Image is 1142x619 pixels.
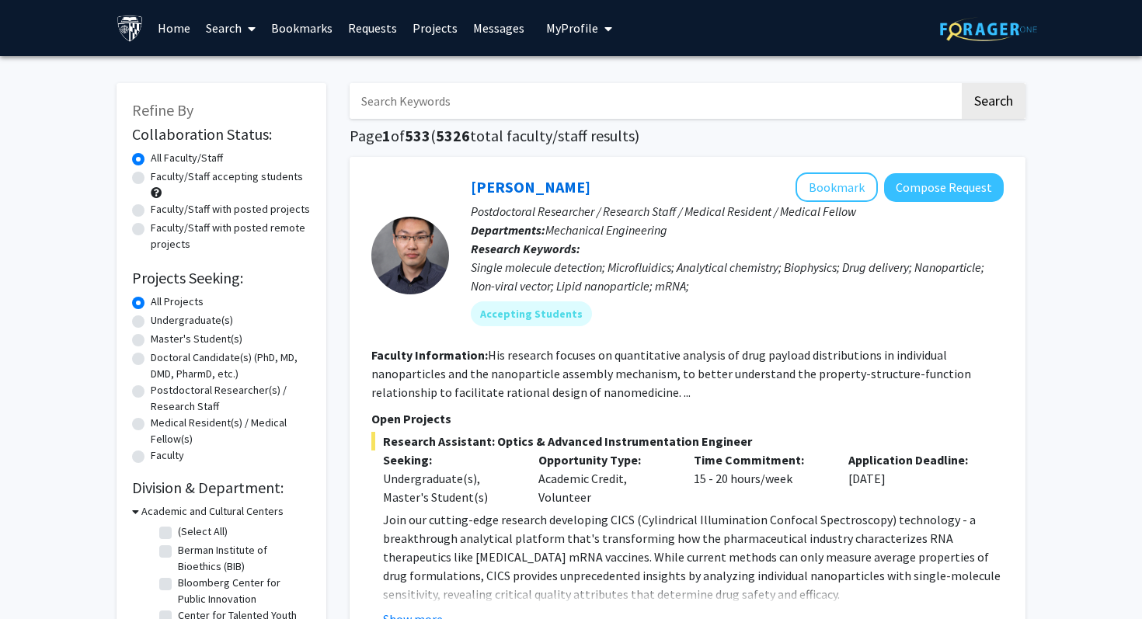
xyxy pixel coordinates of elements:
button: Add Sixuan Li to Bookmarks [796,172,878,202]
a: [PERSON_NAME] [471,177,590,196]
label: (Select All) [178,523,228,540]
label: All Faculty/Staff [151,150,223,166]
a: Messages [465,1,532,55]
label: Doctoral Candidate(s) (PhD, MD, DMD, PharmD, etc.) [151,349,311,382]
span: 1 [382,126,391,145]
button: Compose Request to Sixuan Li [884,173,1004,202]
div: [DATE] [837,450,992,506]
p: Postdoctoral Researcher / Research Staff / Medical Resident / Medical Fellow [471,202,1004,221]
mat-chip: Accepting Students [471,301,592,326]
h2: Collaboration Status: [132,125,311,144]
label: All Projects [151,294,204,310]
span: Mechanical Engineering [545,222,667,238]
p: Application Deadline: [848,450,980,469]
p: Time Commitment: [694,450,826,469]
label: Medical Resident(s) / Medical Fellow(s) [151,415,311,447]
p: Opportunity Type: [538,450,670,469]
label: Faculty [151,447,184,464]
input: Search Keywords [350,83,959,119]
a: Search [198,1,263,55]
iframe: Chat [12,549,66,607]
h2: Projects Seeking: [132,269,311,287]
h2: Division & Department: [132,478,311,497]
p: Seeking: [383,450,515,469]
a: Home [150,1,198,55]
label: Postdoctoral Researcher(s) / Research Staff [151,382,311,415]
div: 15 - 20 hours/week [682,450,837,506]
div: Academic Credit, Volunteer [527,450,682,506]
label: Master's Student(s) [151,331,242,347]
label: Faculty/Staff with posted projects [151,201,310,217]
h3: Academic and Cultural Centers [141,503,284,520]
button: Search [962,83,1025,119]
div: Undergraduate(s), Master's Student(s) [383,469,515,506]
b: Research Keywords: [471,241,580,256]
label: Faculty/Staff with posted remote projects [151,220,311,252]
a: Bookmarks [263,1,340,55]
span: Research Assistant: Optics & Advanced Instrumentation Engineer [371,432,1004,450]
span: My Profile [546,20,598,36]
h1: Page of ( total faculty/staff results) [350,127,1025,145]
label: Bloomberg Center for Public Innovation [178,575,307,607]
img: Johns Hopkins University Logo [117,15,144,42]
span: 533 [405,126,430,145]
img: ForagerOne Logo [940,17,1037,41]
div: Single molecule detection; Microfluidics; Analytical chemistry; Biophysics; Drug delivery; Nanopa... [471,258,1004,295]
span: Refine By [132,100,193,120]
label: Berman Institute of Bioethics (BIB) [178,542,307,575]
b: Departments: [471,222,545,238]
p: Join our cutting-edge research developing CICS (Cylindrical Illumination Confocal Spectroscopy) t... [383,510,1004,603]
p: Open Projects [371,409,1004,428]
fg-read-more: His research focuses on quantitative analysis of drug payload distributions in individual nanopar... [371,347,971,400]
label: Undergraduate(s) [151,312,233,329]
span: 5326 [436,126,470,145]
a: Requests [340,1,405,55]
b: Faculty Information: [371,347,488,363]
a: Projects [405,1,465,55]
label: Faculty/Staff accepting students [151,169,303,185]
